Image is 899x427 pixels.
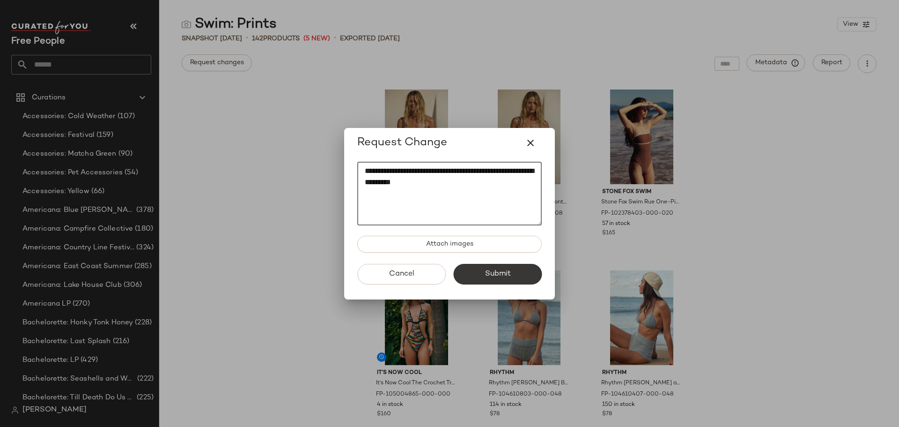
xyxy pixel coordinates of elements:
span: Submit [484,270,510,278]
button: Submit [453,264,542,285]
button: Cancel [357,264,446,285]
span: Request Change [357,135,447,150]
span: Attach images [426,240,473,248]
span: Cancel [389,270,414,278]
button: Attach images [357,236,542,253]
